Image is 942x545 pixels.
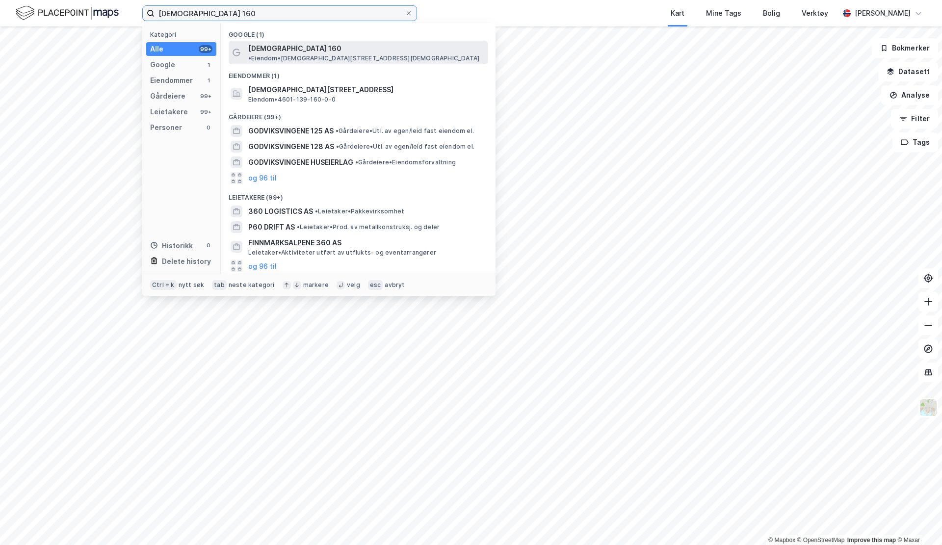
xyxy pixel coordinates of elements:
[150,59,175,71] div: Google
[248,96,336,104] span: Eiendom • 4601-139-160-0-0
[248,84,484,96] span: [DEMOGRAPHIC_DATA][STREET_ADDRESS]
[855,7,911,19] div: [PERSON_NAME]
[179,281,205,289] div: nytt søk
[248,260,277,272] button: og 96 til
[355,158,358,166] span: •
[150,122,182,133] div: Personer
[205,124,212,131] div: 0
[150,43,163,55] div: Alle
[150,106,188,118] div: Leietakere
[205,61,212,69] div: 1
[199,92,212,100] div: 99+
[221,105,496,123] div: Gårdeiere (99+)
[763,7,780,19] div: Bolig
[248,125,334,137] span: GODVIKSVINGENE 125 AS
[893,498,942,545] div: Kontrollprogram for chat
[205,77,212,84] div: 1
[891,109,938,129] button: Filter
[248,249,436,257] span: Leietaker • Aktiviteter utført av utflukts- og eventarrangører
[768,537,795,544] a: Mapbox
[155,6,405,21] input: Søk på adresse, matrikkel, gårdeiere, leietakere eller personer
[248,54,479,62] span: Eiendom • [DEMOGRAPHIC_DATA][STREET_ADDRESS][DEMOGRAPHIC_DATA]
[893,498,942,545] iframe: Chat Widget
[16,4,119,22] img: logo.f888ab2527a4732fd821a326f86c7f29.svg
[336,143,474,151] span: Gårdeiere • Utl. av egen/leid fast eiendom el.
[336,143,339,150] span: •
[671,7,684,19] div: Kart
[336,127,474,135] span: Gårdeiere • Utl. av egen/leid fast eiendom el.
[150,90,185,102] div: Gårdeiere
[150,31,216,38] div: Kategori
[847,537,896,544] a: Improve this map
[199,45,212,53] div: 99+
[221,186,496,204] div: Leietakere (99+)
[347,281,360,289] div: velg
[248,172,277,184] button: og 96 til
[315,208,404,215] span: Leietaker • Pakkevirksomhet
[248,221,295,233] span: P60 DRIFT AS
[919,398,938,417] img: Z
[297,223,300,231] span: •
[150,280,177,290] div: Ctrl + k
[303,281,329,289] div: markere
[878,62,938,81] button: Datasett
[706,7,741,19] div: Mine Tags
[881,85,938,105] button: Analyse
[205,241,212,249] div: 0
[315,208,318,215] span: •
[229,281,275,289] div: neste kategori
[385,281,405,289] div: avbryt
[150,240,193,252] div: Historikk
[248,141,334,153] span: GODVIKSVINGENE 128 AS
[221,23,496,41] div: Google (1)
[368,280,383,290] div: esc
[212,280,227,290] div: tab
[221,64,496,82] div: Eiendommer (1)
[248,156,353,168] span: GODVIKSVINGENE HUSEIERLAG
[297,223,440,231] span: Leietaker • Prod. av metallkonstruksj. og deler
[248,54,251,62] span: •
[797,537,845,544] a: OpenStreetMap
[199,108,212,116] div: 99+
[248,206,313,217] span: 360 LOGISTICS AS
[355,158,456,166] span: Gårdeiere • Eiendomsforvaltning
[872,38,938,58] button: Bokmerker
[248,237,484,249] span: FINNMARKSALPENE 360 AS
[162,256,211,267] div: Delete history
[802,7,828,19] div: Verktøy
[248,43,341,54] span: [DEMOGRAPHIC_DATA] 160
[892,132,938,152] button: Tags
[336,127,339,134] span: •
[150,75,193,86] div: Eiendommer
